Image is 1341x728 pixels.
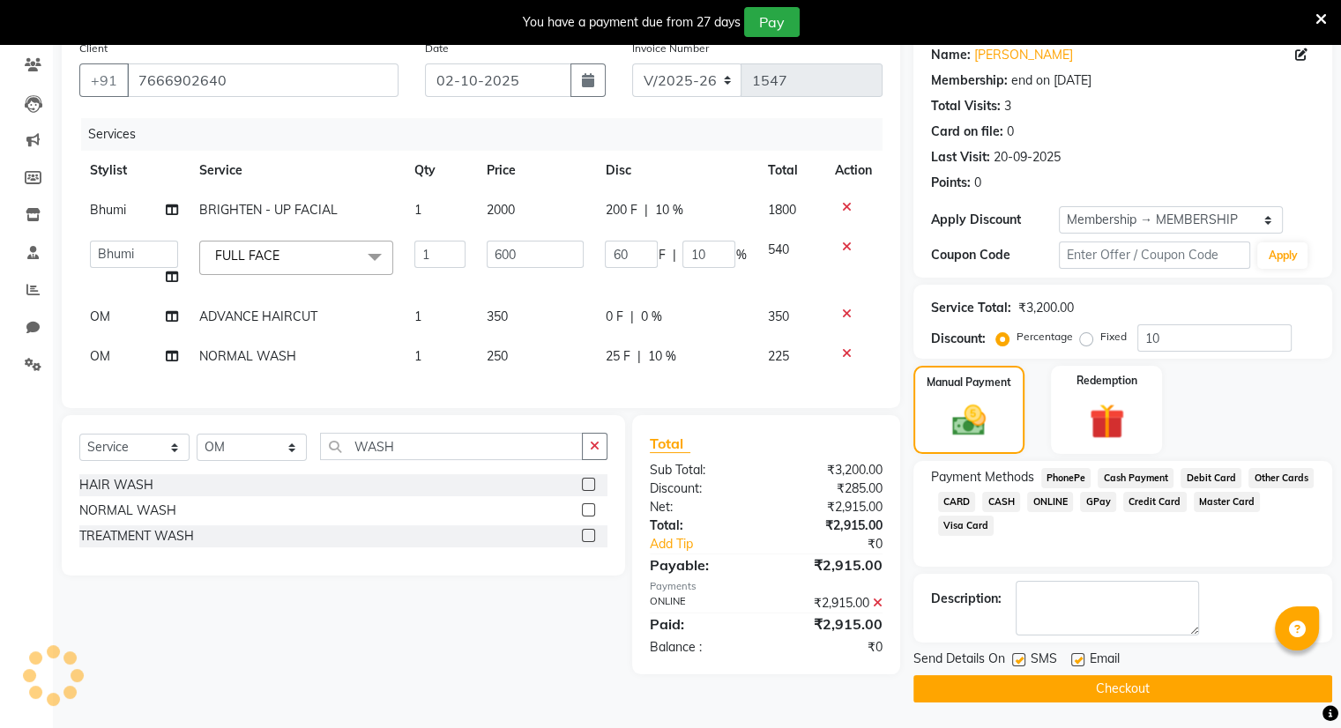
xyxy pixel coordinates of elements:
div: end on [DATE] [1011,71,1091,90]
span: | [644,201,647,219]
th: Qty [404,151,476,190]
span: 1800 [767,202,795,218]
span: BRIGHTEN - UP FACIAL [199,202,338,218]
div: Net: [637,498,766,516]
span: 540 [767,241,788,257]
label: Client [79,41,108,56]
div: ₹0 [766,638,896,657]
div: 0 [974,174,981,192]
a: x [279,248,287,264]
span: Master Card [1194,492,1261,512]
span: 10 % [654,201,682,219]
span: GPay [1080,492,1116,512]
button: Checkout [913,675,1332,702]
span: 0 % [640,308,661,326]
div: 3 [1004,97,1011,115]
div: 0 [1007,123,1014,141]
div: Payable: [637,554,766,576]
span: FULL FACE [215,248,279,264]
label: Date [425,41,449,56]
div: Membership: [931,71,1008,90]
img: _gift.svg [1078,399,1136,443]
span: 350 [767,308,788,324]
img: _cash.svg [942,401,996,440]
th: Total [756,151,823,190]
span: Bhumi [90,202,126,218]
span: 200 F [605,201,637,219]
label: Percentage [1017,329,1073,345]
div: Card on file: [931,123,1003,141]
span: 350 [487,308,508,324]
span: 10 % [647,347,675,366]
input: Enter Offer / Coupon Code [1059,241,1251,269]
button: Pay [744,7,800,37]
a: [PERSON_NAME] [974,46,1073,64]
span: Visa Card [938,516,995,536]
span: % [735,246,746,264]
label: Redemption [1077,373,1137,389]
div: Payments [650,579,883,594]
label: Invoice Number [632,41,709,56]
div: Paid: [637,613,766,635]
div: NORMAL WASH [79,501,176,520]
div: ₹0 [787,535,895,553]
a: Add Tip [637,535,787,553]
span: ONLINE [1027,492,1073,512]
span: Payment Methods [931,468,1034,487]
div: ₹2,915.00 [766,498,896,516]
span: OM [90,348,110,364]
div: Balance : [637,638,766,657]
div: ₹285.00 [766,479,896,498]
div: Coupon Code [931,246,1059,264]
div: You have a payment due from 27 days [523,13,741,32]
span: 250 [487,348,508,364]
span: 1 [414,348,421,364]
span: PhonePe [1041,468,1091,488]
span: Credit Card [1123,492,1187,512]
label: Fixed [1100,329,1127,345]
span: Email [1090,650,1120,672]
span: Other Cards [1248,468,1314,488]
span: NORMAL WASH [199,348,296,364]
span: 1 [414,202,421,218]
th: Stylist [79,151,189,190]
span: 2000 [487,202,515,218]
div: Sub Total: [637,461,766,479]
div: ₹3,200.00 [766,461,896,479]
div: ₹2,915.00 [766,554,896,576]
div: ₹2,915.00 [766,516,896,535]
div: Total: [637,516,766,535]
div: Name: [931,46,971,64]
div: ₹2,915.00 [766,594,896,613]
span: 1 [414,308,421,324]
div: HAIR WASH [79,476,153,494]
th: Action [824,151,883,190]
label: Manual Payment [927,375,1011,390]
input: Search by Name/Mobile/Email/Code [127,63,399,97]
div: Services [81,118,896,151]
div: TREATMENT WASH [79,527,194,546]
span: CARD [938,492,976,512]
div: Last Visit: [931,148,990,167]
div: Apply Discount [931,211,1059,229]
span: 25 F [605,347,630,366]
div: ₹3,200.00 [1018,299,1074,317]
span: Total [650,435,690,453]
span: | [672,246,675,264]
span: | [637,347,640,366]
button: Apply [1257,242,1307,269]
th: Service [189,151,404,190]
div: Points: [931,174,971,192]
span: SMS [1031,650,1057,672]
button: +91 [79,63,129,97]
div: ONLINE [637,594,766,613]
div: Total Visits: [931,97,1001,115]
div: 20-09-2025 [994,148,1061,167]
span: 0 F [605,308,622,326]
div: Discount: [931,330,986,348]
div: ₹2,915.00 [766,613,896,635]
span: Cash Payment [1098,468,1173,488]
span: CASH [982,492,1020,512]
span: 225 [767,348,788,364]
th: Price [476,151,594,190]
